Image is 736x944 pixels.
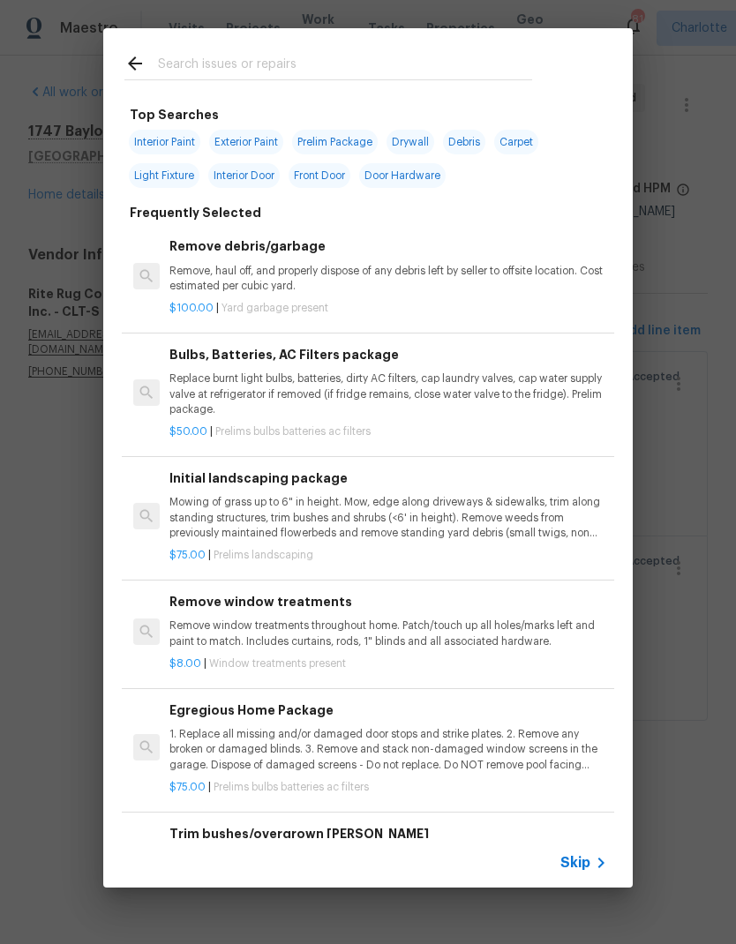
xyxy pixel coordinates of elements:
span: Debris [443,130,485,154]
span: Prelims bulbs batteries ac filters [215,426,371,437]
span: Drywall [387,130,434,154]
h6: Trim bushes/overgrown [PERSON_NAME] [169,824,607,843]
h6: Remove debris/garbage [169,236,607,256]
h6: Initial landscaping package [169,468,607,488]
span: Interior Door [208,163,280,188]
h6: Egregious Home Package [169,701,607,720]
p: Remove window treatments throughout home. Patch/touch up all holes/marks left and paint to match.... [169,618,607,648]
span: Carpet [494,130,538,154]
p: 1. Replace all missing and/or damaged door stops and strike plates. 2. Remove any broken or damag... [169,727,607,772]
span: $75.00 [169,782,206,792]
span: $100.00 [169,303,214,313]
p: Remove, haul off, and properly dispose of any debris left by seller to offsite location. Cost est... [169,264,607,294]
span: Door Hardware [359,163,446,188]
span: Yard garbage present [222,303,328,313]
span: Skip [560,854,590,872]
h6: Frequently Selected [130,203,261,222]
p: Replace burnt light bulbs, batteries, dirty AC filters, cap laundry valves, cap water supply valv... [169,371,607,416]
span: Window treatments present [209,658,346,669]
p: | [169,424,607,439]
span: $8.00 [169,658,201,669]
span: Prelim Package [292,130,378,154]
span: Front Door [289,163,350,188]
h6: Top Searches [130,105,219,124]
p: | [169,548,607,563]
span: Exterior Paint [209,130,283,154]
span: $75.00 [169,550,206,560]
p: | [169,656,607,671]
span: Prelims bulbs batteries ac filters [214,782,369,792]
span: Light Fixture [129,163,199,188]
p: Mowing of grass up to 6" in height. Mow, edge along driveways & sidewalks, trim along standing st... [169,495,607,540]
span: Prelims landscaping [214,550,313,560]
h6: Bulbs, Batteries, AC Filters package [169,345,607,364]
input: Search issues or repairs [158,53,532,79]
h6: Remove window treatments [169,592,607,611]
span: Interior Paint [129,130,200,154]
p: | [169,780,607,795]
span: $50.00 [169,426,207,437]
p: | [169,301,607,316]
